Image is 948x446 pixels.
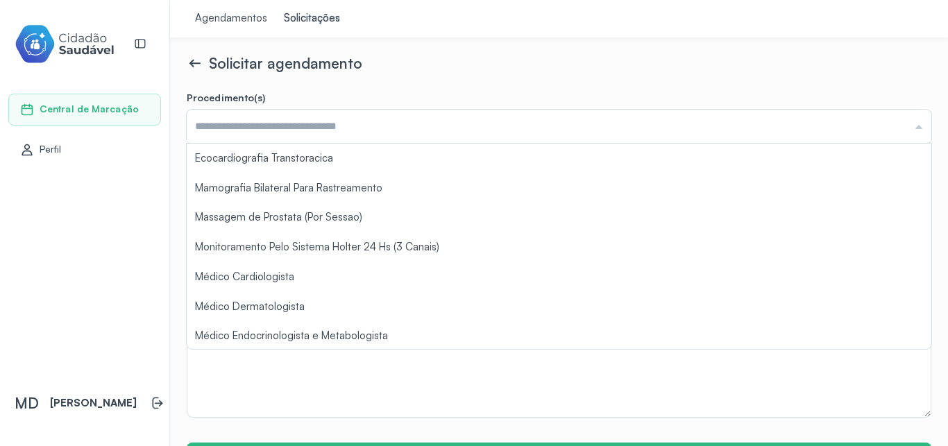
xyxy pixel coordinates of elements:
[284,12,340,26] div: Solicitações
[209,54,362,72] span: Solicitar agendamento
[40,103,139,115] span: Central de Marcação
[15,394,39,412] span: MD
[187,232,931,262] li: Monitoramento Pelo Sistema Holter 24 Hs (3 Canais)
[187,321,931,351] li: Médico Endocrinologista e Metabologista
[20,143,149,157] a: Perfil
[187,292,931,322] li: Médico Dermatologista
[40,144,62,155] span: Perfil
[15,22,115,66] img: cidadao-saudavel-filled-logo.svg
[20,103,149,117] a: Central de Marcação
[50,397,137,410] p: [PERSON_NAME]
[187,144,931,173] li: Ecocardiografia Transtoracica
[187,203,931,232] li: Massagem de Prostata (Por Sessao)
[187,92,266,103] span: Procedimento(s)
[187,173,931,203] li: Mamografia Bilateral Para Rastreamento
[195,12,267,26] div: Agendamentos
[187,262,931,292] li: Médico Cardiologista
